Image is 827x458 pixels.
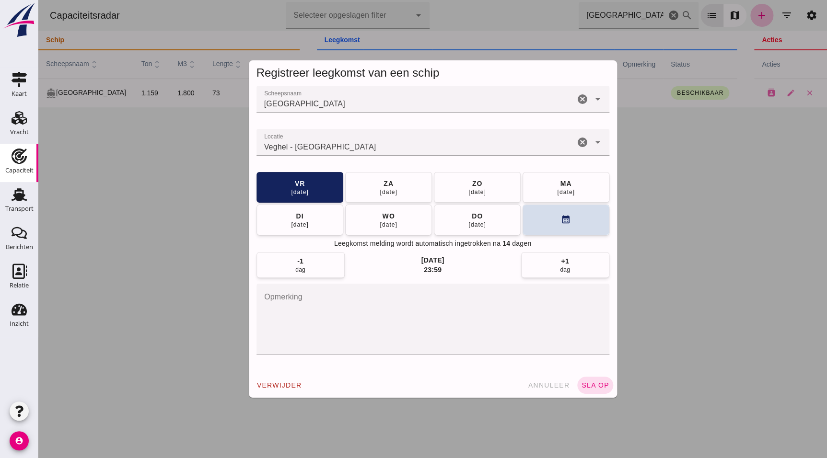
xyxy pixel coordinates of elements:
div: Vracht [10,129,29,135]
div: Berichten [6,244,33,250]
div: Inzicht [10,321,29,327]
div: Relatie [10,282,29,288]
div: Transport [5,206,34,212]
img: logo-small.a267ee39.svg [2,2,36,38]
div: Kaart [12,91,27,97]
i: account_circle [10,431,29,450]
div: Capaciteit [5,167,34,173]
